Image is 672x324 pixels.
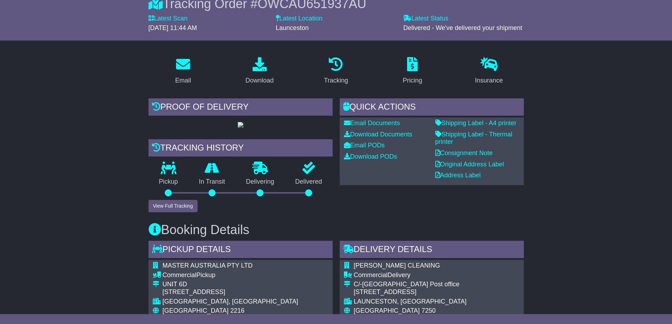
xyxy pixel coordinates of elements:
span: Commercial [354,271,388,279]
div: Pickup [163,271,322,279]
div: Proof of Delivery [149,98,333,117]
button: View Full Tracking [149,200,198,212]
span: [DATE] 11:44 AM [149,24,197,31]
div: Insurance [475,76,503,85]
div: UNIT 6D [163,281,322,288]
label: Latest Location [276,15,322,23]
div: Delivery Details [340,241,524,260]
a: Download [241,55,278,88]
div: Quick Actions [340,98,524,117]
div: Pickup Details [149,241,333,260]
a: Insurance [471,55,508,88]
span: Commercial [163,271,196,279]
div: Tracking history [149,139,333,158]
p: Delivered [285,178,333,186]
div: Tracking [324,76,348,85]
span: Delivered - We've delivered your shipment [403,24,522,31]
div: [STREET_ADDRESS] [354,288,520,296]
span: [GEOGRAPHIC_DATA] [354,307,420,314]
a: Shipping Label - A4 printer [435,120,516,127]
h3: Booking Details [149,223,524,237]
span: 7250 [422,307,436,314]
a: Email PODs [344,142,385,149]
span: MASTER AUSTRALIA PTY LTD [163,262,253,269]
div: C/-[GEOGRAPHIC_DATA] Post office [354,281,520,288]
span: 2216 [230,307,244,314]
span: [PERSON_NAME] CLEANING [354,262,440,269]
p: Delivering [236,178,285,186]
span: [GEOGRAPHIC_DATA] [163,307,229,314]
img: GetPodImage [238,122,243,128]
p: Pickup [149,178,189,186]
div: [STREET_ADDRESS] [163,288,322,296]
a: Download Documents [344,131,412,138]
a: Shipping Label - Thermal printer [435,131,513,146]
a: Email [170,55,195,88]
div: Pricing [403,76,422,85]
a: Address Label [435,172,481,179]
div: Download [246,76,274,85]
label: Latest Status [403,15,448,23]
div: Delivery [354,271,520,279]
label: Latest Scan [149,15,188,23]
a: Consignment Note [435,149,493,157]
a: Tracking [319,55,352,88]
div: [GEOGRAPHIC_DATA], [GEOGRAPHIC_DATA] [163,298,322,306]
a: Pricing [398,55,427,88]
p: In Transit [188,178,236,186]
span: Launceston [276,24,309,31]
a: Original Address Label [435,161,504,168]
a: Email Documents [344,120,400,127]
a: Download PODs [344,153,397,160]
div: Email [175,76,191,85]
div: LAUNCESTON, [GEOGRAPHIC_DATA] [354,298,520,306]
